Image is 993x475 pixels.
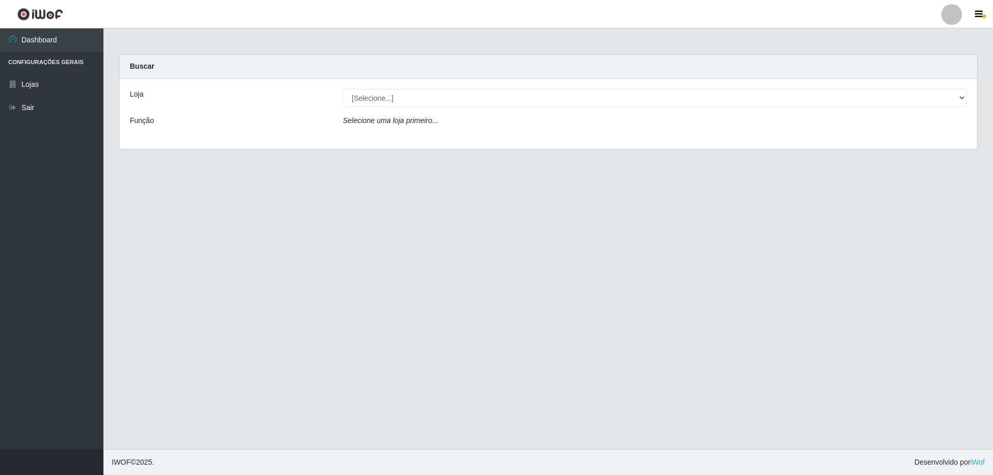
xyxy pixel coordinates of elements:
a: iWof [970,458,985,466]
span: IWOF [112,458,131,466]
label: Função [130,115,154,126]
label: Loja [130,89,143,100]
i: Selecione uma loja primeiro... [343,116,438,125]
span: Desenvolvido por [914,457,985,468]
img: CoreUI Logo [17,8,63,21]
span: © 2025 . [112,457,154,468]
strong: Buscar [130,62,154,70]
